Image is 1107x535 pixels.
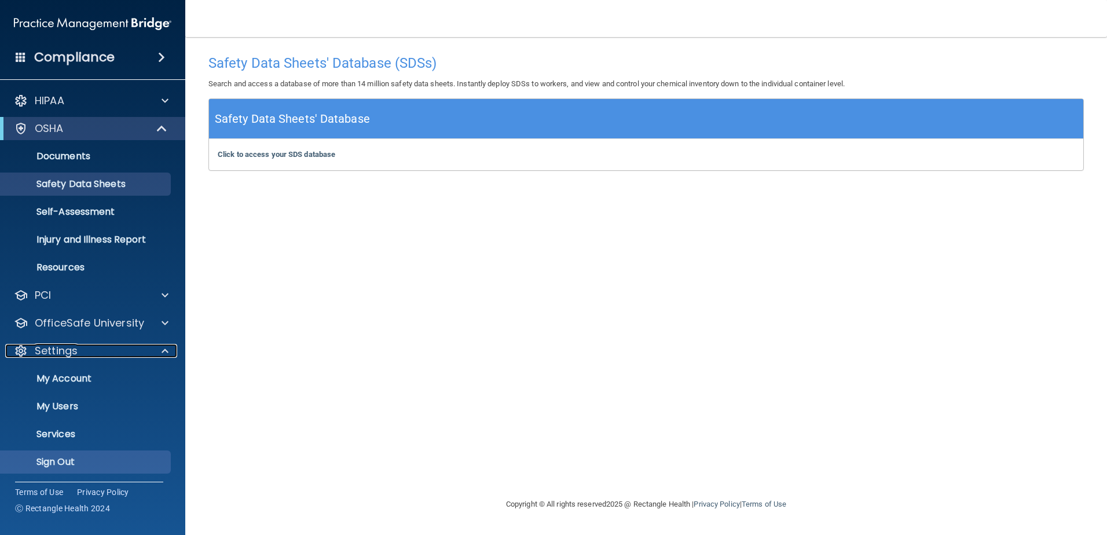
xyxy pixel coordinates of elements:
[35,288,51,302] p: PCI
[14,288,168,302] a: PCI
[14,12,171,35] img: PMB logo
[215,109,370,129] h5: Safety Data Sheets' Database
[35,122,64,135] p: OSHA
[8,428,166,440] p: Services
[35,316,144,330] p: OfficeSafe University
[14,344,168,358] a: Settings
[8,401,166,412] p: My Users
[218,150,335,159] a: Click to access your SDS database
[14,94,168,108] a: HIPAA
[14,122,168,135] a: OSHA
[8,178,166,190] p: Safety Data Sheets
[8,456,166,468] p: Sign Out
[8,262,166,273] p: Resources
[208,77,1084,91] p: Search and access a database of more than 14 million safety data sheets. Instantly deploy SDSs to...
[15,486,63,498] a: Terms of Use
[694,500,739,508] a: Privacy Policy
[8,151,166,162] p: Documents
[8,234,166,245] p: Injury and Illness Report
[35,344,78,358] p: Settings
[15,503,110,514] span: Ⓒ Rectangle Health 2024
[208,56,1084,71] h4: Safety Data Sheets' Database (SDSs)
[8,206,166,218] p: Self-Assessment
[435,486,857,523] div: Copyright © All rights reserved 2025 @ Rectangle Health | |
[77,486,129,498] a: Privacy Policy
[8,373,166,384] p: My Account
[742,500,786,508] a: Terms of Use
[35,94,64,108] p: HIPAA
[34,49,115,65] h4: Compliance
[14,316,168,330] a: OfficeSafe University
